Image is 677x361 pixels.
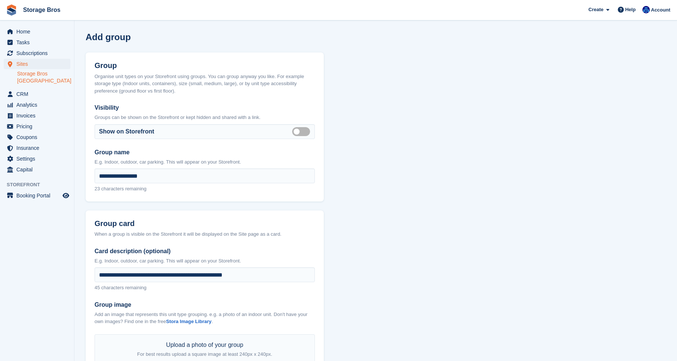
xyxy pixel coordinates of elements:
[20,4,63,16] a: Storage Bros
[4,143,70,153] a: menu
[4,59,70,69] a: menu
[16,48,61,58] span: Subscriptions
[95,219,315,228] h2: Group card
[99,127,154,136] label: Show on Storefront
[86,32,131,42] h1: Add group
[4,132,70,142] a: menu
[642,6,650,13] img: Jamie O’Mara
[6,4,17,16] img: stora-icon-8386f47178a22dfd0bd8f6a31ec36ba5ce8667c1dd55bd0f319d3a0aa187defe.svg
[95,285,100,290] span: 45
[16,132,61,142] span: Coupons
[4,110,70,121] a: menu
[95,158,315,166] p: E.g. Indoor, outdoor, car parking. This will appear on your Storefront.
[16,110,61,121] span: Invoices
[16,37,61,48] span: Tasks
[61,191,70,200] a: Preview store
[4,190,70,201] a: menu
[625,6,636,13] span: Help
[16,143,61,153] span: Insurance
[95,61,315,70] h2: Group
[16,89,61,99] span: CRM
[16,190,61,201] span: Booking Portal
[95,247,315,256] label: Card description (optional)
[4,121,70,132] a: menu
[95,103,315,112] label: Visibility
[4,89,70,99] a: menu
[137,351,272,357] span: For best results upload a square image at least 240px x 240px.
[17,70,70,84] a: Storage Bros [GEOGRAPHIC_DATA]
[16,26,61,37] span: Home
[101,285,146,290] span: characters remaining
[137,341,272,358] div: Upload a photo of your group
[95,300,315,309] label: Group image
[16,121,61,132] span: Pricing
[16,154,61,164] span: Settings
[16,164,61,175] span: Capital
[4,164,70,175] a: menu
[16,100,61,110] span: Analytics
[95,231,315,238] div: When a group is visible on the Storefront it will be displayed on the Site page as a card.
[7,181,74,188] span: Storefront
[95,148,315,157] label: Group name
[16,59,61,69] span: Sites
[292,131,313,132] label: Is visible
[95,186,100,191] span: 23
[588,6,603,13] span: Create
[4,37,70,48] a: menu
[95,311,315,325] p: Add an image that represents this unit type grouping. e.g. a photo of an indoor unit. Don't have ...
[95,257,315,265] p: E.g. Indoor, outdoor, car parking. This will appear on your Storefront.
[95,73,315,95] div: Organise unit types on your Storefront using groups. You can group anyway you like. For example s...
[4,154,70,164] a: menu
[4,26,70,37] a: menu
[101,186,146,191] span: characters remaining
[166,319,211,324] a: Stora Image Library
[4,100,70,110] a: menu
[651,6,670,14] span: Account
[4,48,70,58] a: menu
[95,114,315,121] p: Groups can be shown on the Storefront or kept hidden and shared with a link.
